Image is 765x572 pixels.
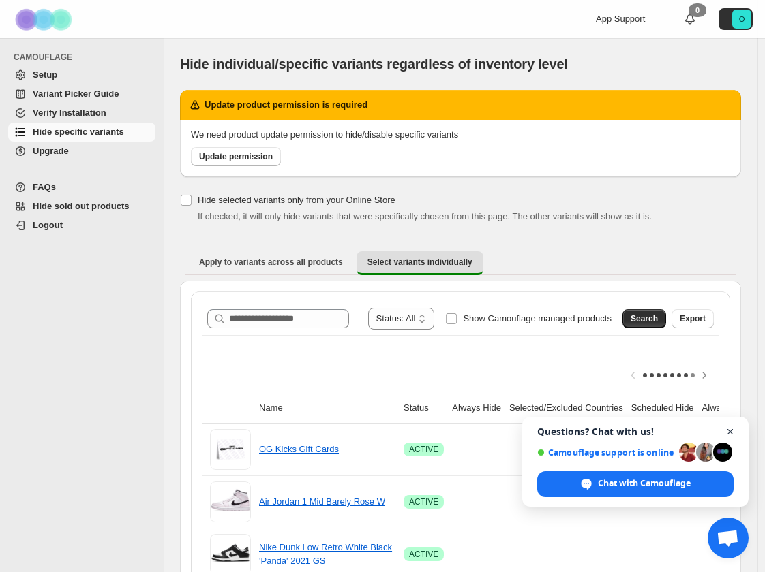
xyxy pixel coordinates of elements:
[537,426,734,437] span: Questions? Chat with us!
[14,52,157,63] span: CAMOUFLAGE
[8,123,155,142] a: Hide specific variants
[188,251,354,273] button: Apply to variants across all products
[33,201,130,211] span: Hide sold out products
[708,518,749,558] a: Open chat
[205,98,367,112] h2: Update product permission is required
[259,542,392,566] a: Nike Dunk Low Retro White Black 'Panda' 2021 GS
[680,313,706,324] span: Export
[622,309,666,328] button: Search
[409,549,438,560] span: ACTIVE
[191,129,458,140] span: We need product update permission to hide/disable specific variants
[259,496,385,507] a: Air Jordan 1 Mid Barely Rose W
[199,151,273,162] span: Update permission
[627,393,698,424] th: Scheduled Hide
[180,57,568,71] span: Hide individual/specific variants regardless of inventory level
[8,197,155,216] a: Hide sold out products
[537,447,674,458] span: Camouflage support is online
[33,89,119,99] span: Variant Picker Guide
[505,393,627,424] th: Selected/Excluded Countries
[400,393,448,424] th: Status
[33,182,56,192] span: FAQs
[8,216,155,235] a: Logout
[191,147,281,166] a: Update permission
[33,127,124,137] span: Hide specific variants
[596,14,645,24] span: App Support
[11,1,79,38] img: Camouflage
[537,471,734,497] span: Chat with Camouflage
[367,257,472,268] span: Select variants individually
[8,65,155,84] a: Setup
[33,146,69,156] span: Upgrade
[255,393,400,424] th: Name
[683,12,697,26] a: 0
[33,69,57,80] span: Setup
[719,8,753,30] button: Avatar with initials O
[259,444,339,454] a: OG Kicks Gift Cards
[357,251,483,275] button: Select variants individually
[8,104,155,123] a: Verify Installation
[695,366,714,385] button: Scroll table right one column
[698,393,759,424] th: Always Show
[672,309,714,328] button: Export
[631,313,658,324] span: Search
[732,10,751,29] span: Avatar with initials O
[33,220,63,230] span: Logout
[198,211,652,221] span: If checked, it will only hide variants that were specifically chosen from this page. The other va...
[448,393,505,424] th: Always Hide
[463,313,612,323] span: Show Camouflage managed products
[739,15,745,23] text: O
[33,108,106,118] span: Verify Installation
[598,477,691,490] span: Chat with Camouflage
[689,3,706,17] div: 0
[8,178,155,197] a: FAQs
[198,195,395,205] span: Hide selected variants only from your Online Store
[8,142,155,161] a: Upgrade
[409,496,438,507] span: ACTIVE
[8,84,155,104] a: Variant Picker Guide
[199,257,343,268] span: Apply to variants across all products
[409,444,438,455] span: ACTIVE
